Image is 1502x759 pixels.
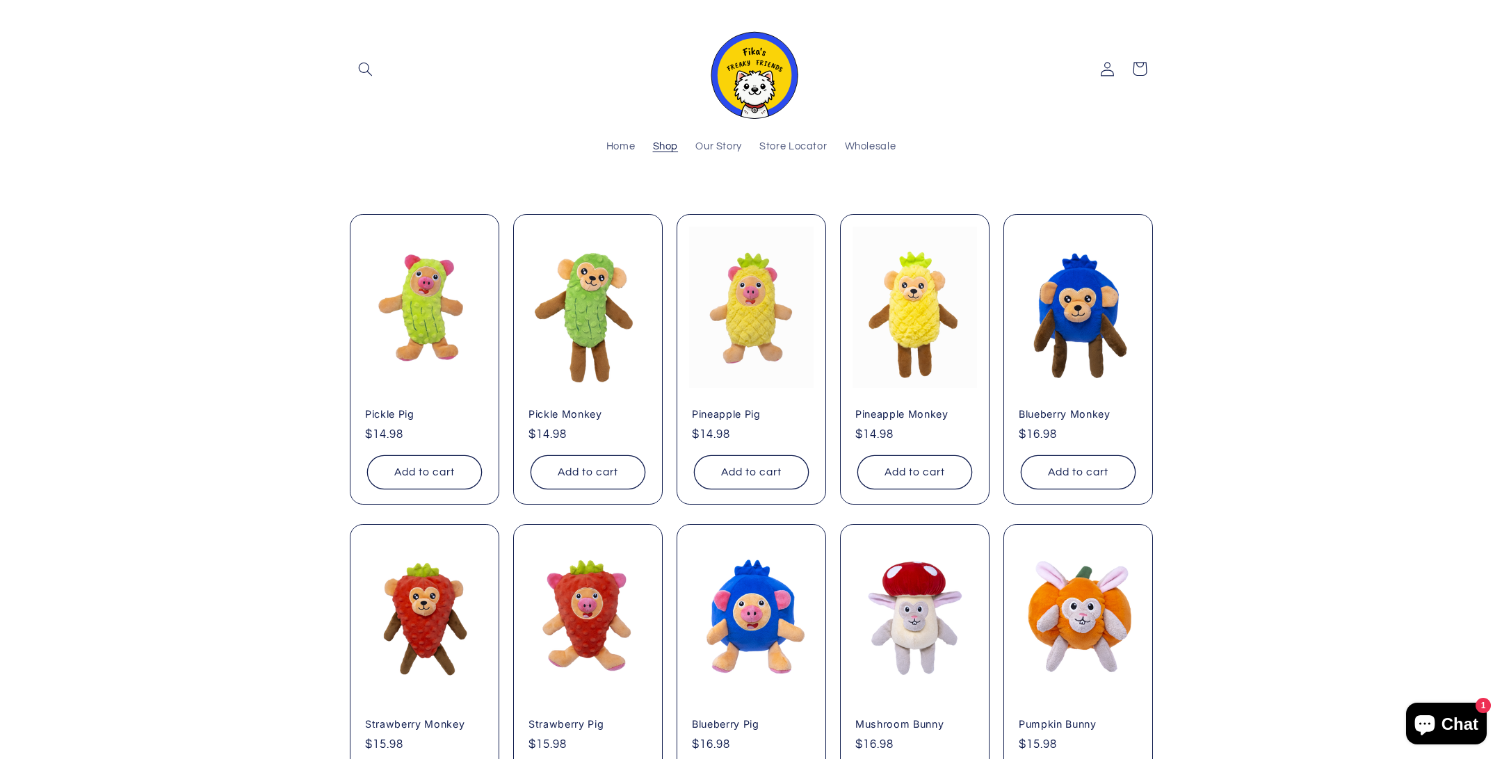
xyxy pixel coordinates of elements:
a: Strawberry Pig [528,718,647,731]
a: Home [597,132,644,163]
a: Blueberry Monkey [1019,408,1138,421]
span: Store Locator [759,140,827,154]
a: Our Story [687,132,751,163]
a: Fika's Freaky Friends [697,14,805,124]
button: Add to cart [531,455,645,489]
a: Mushroom Bunny [855,718,974,731]
a: Shop [644,132,687,163]
button: Add to cart [367,455,482,489]
img: Fika's Freaky Friends [702,19,800,119]
a: Pickle Monkey [528,408,647,421]
a: Pineapple Monkey [855,408,974,421]
a: Store Locator [751,132,836,163]
span: Wholesale [845,140,896,154]
a: Blueberry Pig [692,718,811,731]
summary: Search [350,53,382,85]
a: Wholesale [836,132,905,163]
button: Add to cart [1021,455,1136,489]
a: Pineapple Pig [692,408,811,421]
inbox-online-store-chat: Shopify online store chat [1402,703,1491,748]
a: Pickle Pig [365,408,484,421]
span: Our Story [695,140,742,154]
span: Home [606,140,636,154]
a: Strawberry Monkey [365,718,484,731]
span: Shop [653,140,679,154]
button: Add to cart [694,455,809,489]
a: Pumpkin Bunny [1019,718,1138,731]
button: Add to cart [857,455,972,489]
